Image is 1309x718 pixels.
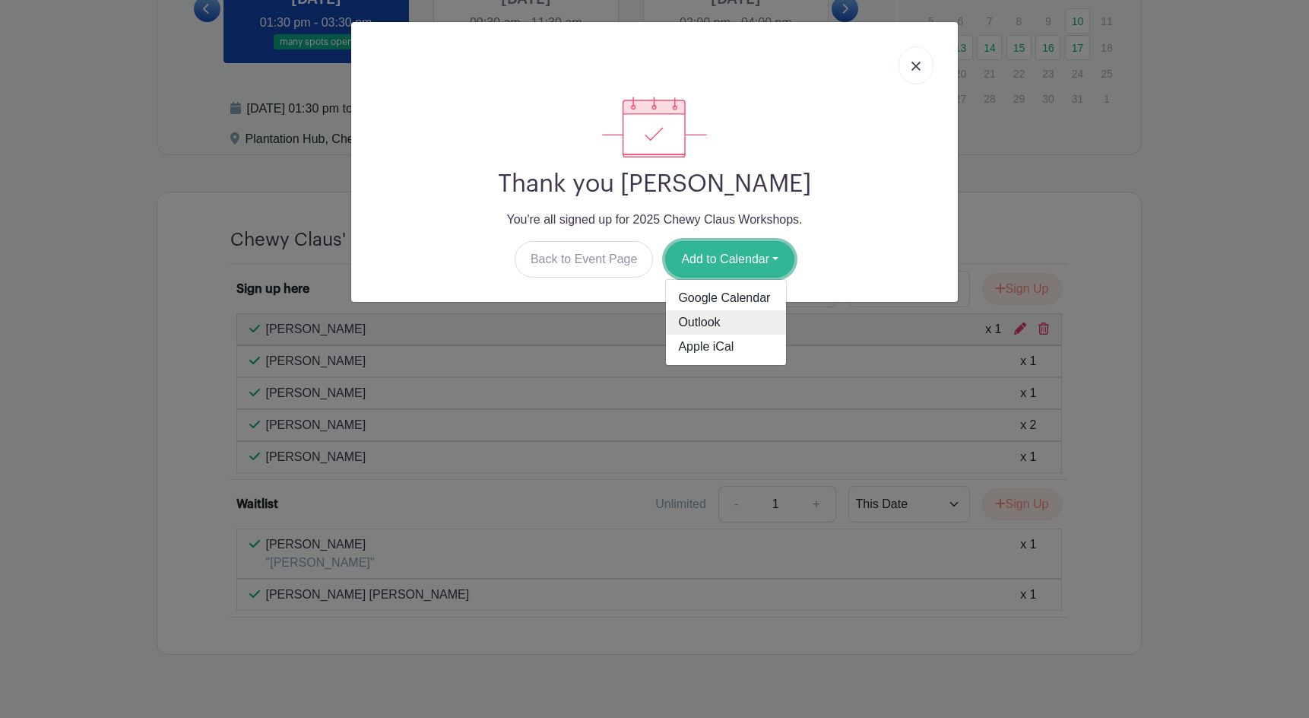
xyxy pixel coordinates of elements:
[363,211,946,229] p: You're all signed up for 2025 Chewy Claus Workshops.
[602,97,707,157] img: signup_complete-c468d5dda3e2740ee63a24cb0ba0d3ce5d8a4ecd24259e683200fb1569d990c8.svg
[666,335,786,359] a: Apple iCal
[911,62,921,71] img: close_button-5f87c8562297e5c2d7936805f587ecaba9071eb48480494691a3f1689db116b3.svg
[363,170,946,199] h2: Thank you [PERSON_NAME]
[665,241,794,278] button: Add to Calendar
[515,241,654,278] a: Back to Event Page
[666,286,786,310] a: Google Calendar
[666,310,786,335] a: Outlook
